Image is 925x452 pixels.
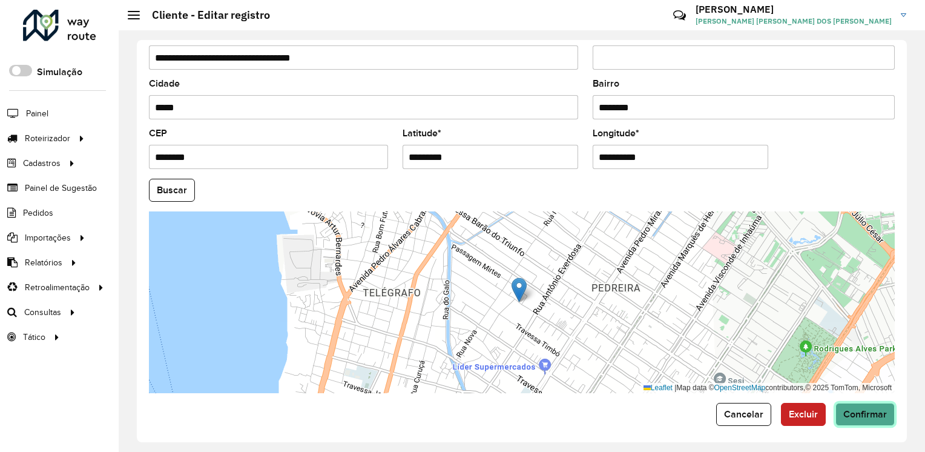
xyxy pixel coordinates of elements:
h2: Cliente - Editar registro [140,8,270,22]
span: Relatórios [25,256,62,269]
h3: [PERSON_NAME] [696,4,892,15]
div: Map data © contributors,© 2025 TomTom, Microsoft [640,383,895,393]
span: [PERSON_NAME] [PERSON_NAME] DOS [PERSON_NAME] [696,16,892,27]
label: Longitude [593,126,639,141]
button: Buscar [149,179,195,202]
img: Marker [512,278,527,302]
a: Contato Rápido [667,2,693,28]
span: Retroalimentação [25,281,90,294]
button: Cancelar [716,403,771,426]
label: Latitude [403,126,441,141]
label: Bairro [593,76,619,91]
span: Consultas [24,306,61,319]
button: Excluir [781,403,826,426]
label: CEP [149,126,167,141]
span: Tático [23,331,45,344]
button: Confirmar [835,403,895,426]
span: | [674,384,676,392]
a: OpenStreetMap [714,384,766,392]
span: Painel de Sugestão [25,182,97,194]
span: Excluir [789,409,818,419]
span: Cancelar [724,409,763,419]
span: Confirmar [843,409,887,419]
span: Importações [25,231,71,244]
span: Pedidos [23,207,53,219]
a: Leaflet [644,384,673,392]
label: Simulação [37,65,82,79]
span: Cadastros [23,157,61,170]
span: Roteirizador [25,132,70,145]
label: Cidade [149,76,180,91]
span: Painel [26,107,48,120]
